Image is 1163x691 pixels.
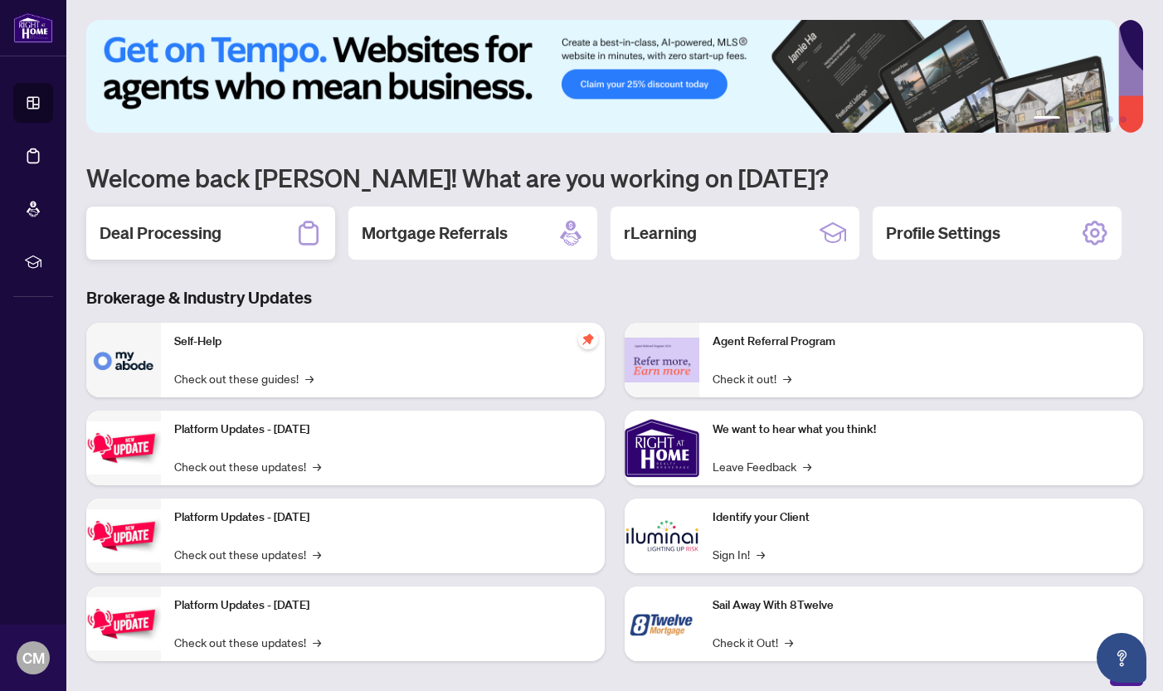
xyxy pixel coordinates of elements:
span: → [305,369,314,387]
p: We want to hear what you think! [713,421,1130,439]
a: Check out these updates!→ [174,545,321,563]
h2: Mortgage Referrals [362,221,508,245]
img: Platform Updates - June 23, 2025 [86,597,161,650]
a: Check out these updates!→ [174,633,321,651]
p: Agent Referral Program [713,333,1130,351]
h2: Deal Processing [100,221,221,245]
p: Sail Away With 8Twelve [713,596,1130,615]
a: Check it Out!→ [713,633,793,651]
span: → [313,457,321,475]
button: 3 [1080,116,1087,123]
span: → [803,457,811,475]
h2: rLearning [624,221,697,245]
button: 1 [1034,116,1060,123]
button: 5 [1107,116,1113,123]
span: CM [22,646,45,669]
img: Platform Updates - July 21, 2025 [86,421,161,474]
span: → [313,633,321,651]
button: Open asap [1097,633,1146,683]
span: pushpin [578,329,598,349]
img: Self-Help [86,323,161,397]
img: Agent Referral Program [625,338,699,383]
span: → [313,545,321,563]
img: Sail Away With 8Twelve [625,586,699,661]
a: Sign In!→ [713,545,765,563]
h2: Profile Settings [886,221,1000,245]
button: 2 [1067,116,1073,123]
p: Platform Updates - [DATE] [174,596,591,615]
p: Platform Updates - [DATE] [174,421,591,439]
img: Slide 0 [86,20,1118,133]
a: Check it out!→ [713,369,791,387]
p: Identify your Client [713,509,1130,527]
span: → [785,633,793,651]
img: logo [13,12,53,43]
a: Check out these guides!→ [174,369,314,387]
p: Self-Help [174,333,591,351]
button: 4 [1093,116,1100,123]
img: We want to hear what you think! [625,411,699,485]
h1: Welcome back [PERSON_NAME]! What are you working on [DATE]? [86,162,1143,193]
span: → [783,369,791,387]
a: Check out these updates!→ [174,457,321,475]
img: Platform Updates - July 8, 2025 [86,509,161,562]
span: → [757,545,765,563]
h3: Brokerage & Industry Updates [86,286,1143,309]
button: 6 [1120,116,1127,123]
p: Platform Updates - [DATE] [174,509,591,527]
a: Leave Feedback→ [713,457,811,475]
img: Identify your Client [625,499,699,573]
